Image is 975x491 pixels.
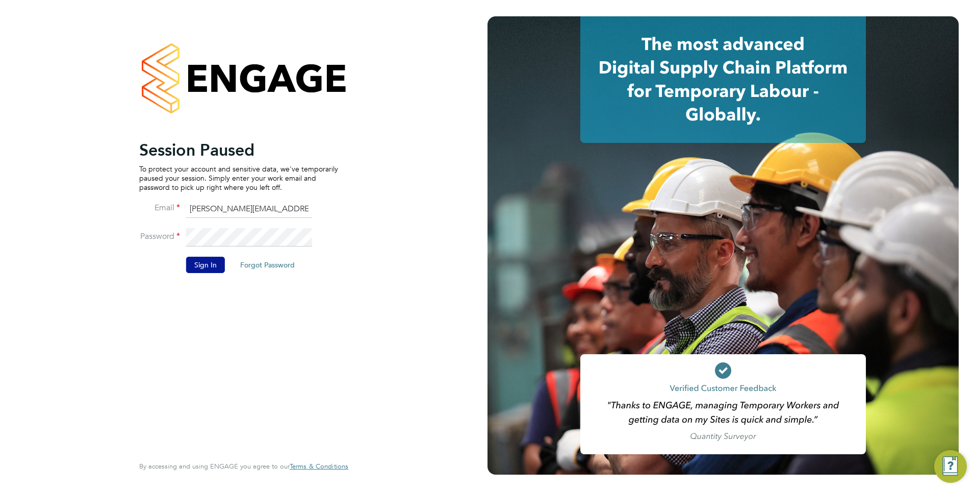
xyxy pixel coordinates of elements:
input: Enter your work email... [186,200,312,218]
a: Terms & Conditions [290,462,348,471]
p: To protect your account and sensitive data, we've temporarily paused your session. Simply enter y... [139,164,338,192]
button: Sign In [186,257,225,273]
span: By accessing and using ENGAGE you agree to our [139,462,348,471]
h2: Session Paused [139,140,338,160]
button: Forgot Password [232,257,303,273]
label: Email [139,203,180,213]
label: Password [139,231,180,242]
button: Engage Resource Center [934,450,967,483]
